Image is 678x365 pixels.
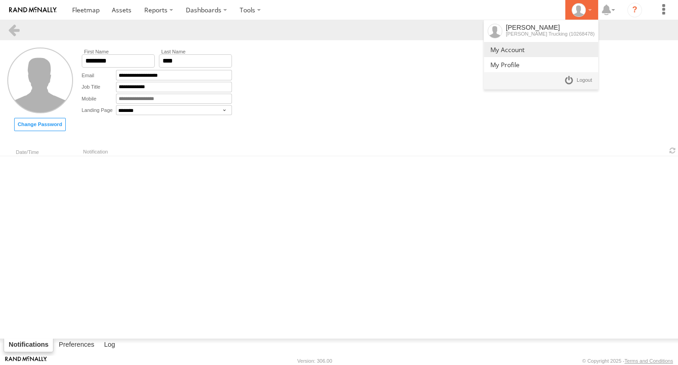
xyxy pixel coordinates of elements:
label: First Name [82,49,155,54]
div: [PERSON_NAME] Trucking (10268478) [506,31,594,37]
div: © Copyright 2025 - [582,358,673,364]
div: Version: 306.00 [297,358,332,364]
img: rand-logo.svg [9,7,57,13]
label: Log [100,339,120,352]
div: [PERSON_NAME] [506,24,594,31]
label: Preferences [54,339,99,352]
label: Landing Page [82,105,116,115]
div: Date/Time [10,150,45,155]
span: Refresh [667,146,678,155]
a: Back to landing page [7,23,21,37]
label: Mobile [82,94,116,104]
label: Job Title [82,82,116,92]
a: Terms and Conditions [625,358,673,364]
label: Email [82,70,116,80]
label: Notifications [4,339,53,352]
label: Last Name [159,49,232,54]
div: Samantha Graf [568,3,595,17]
i: ? [627,3,642,17]
label: Set new password [14,118,66,131]
div: Notification [83,148,667,155]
